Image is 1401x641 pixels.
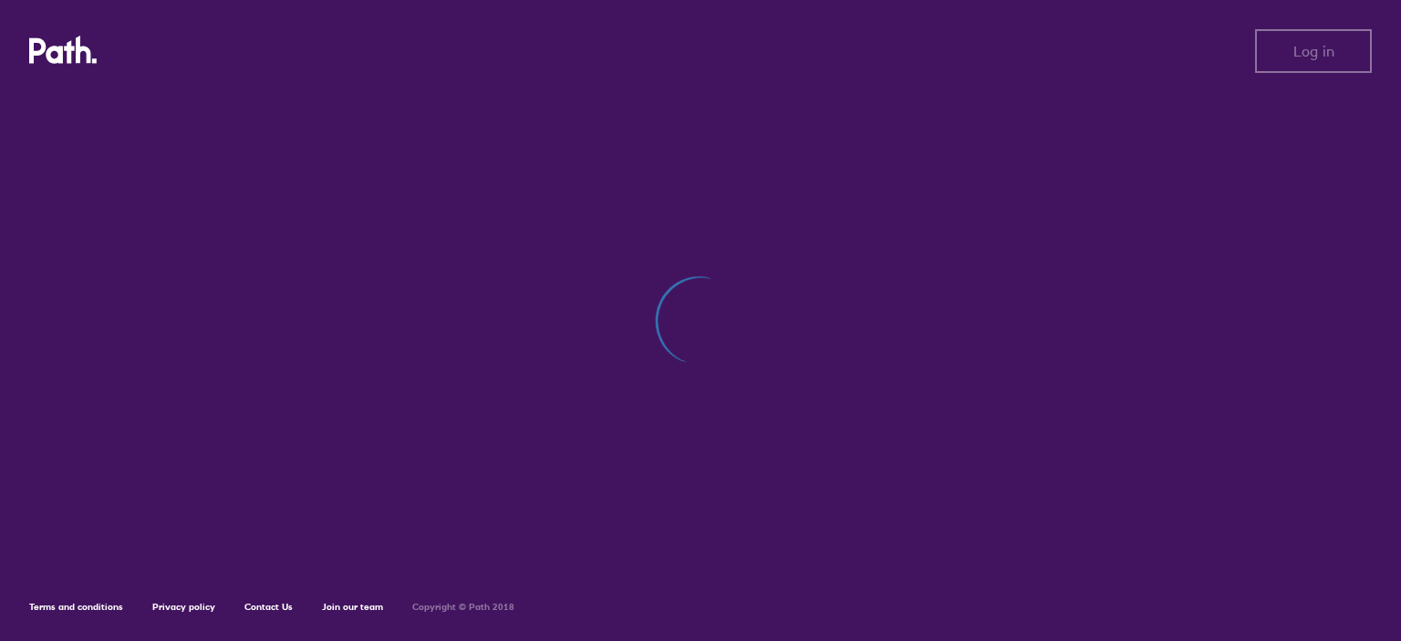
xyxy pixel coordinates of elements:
[29,601,123,613] a: Terms and conditions
[1255,29,1372,73] button: Log in
[1293,43,1334,59] span: Log in
[322,601,383,613] a: Join our team
[152,601,215,613] a: Privacy policy
[244,601,293,613] a: Contact Us
[412,602,514,613] h6: Copyright © Path 2018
